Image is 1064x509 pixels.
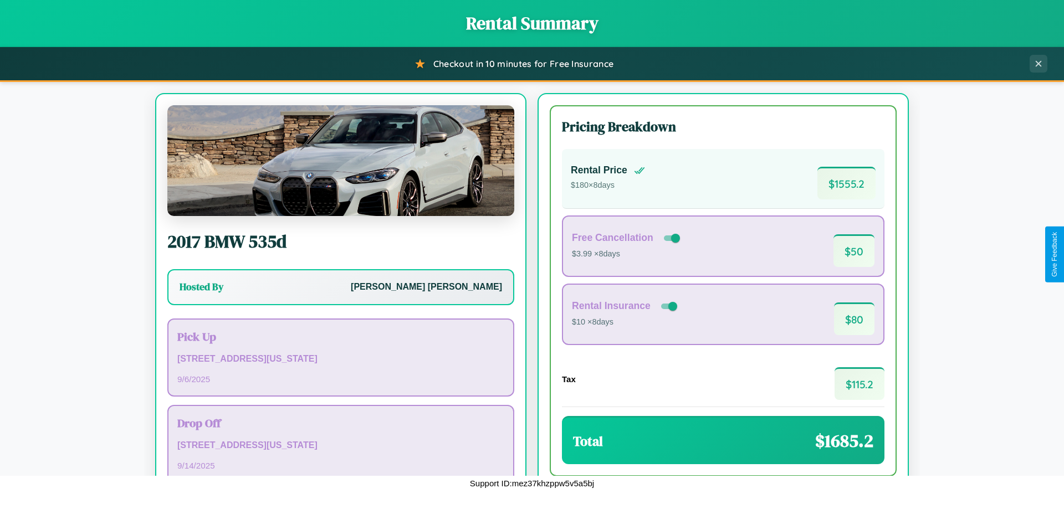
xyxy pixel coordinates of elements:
[835,367,884,400] span: $ 115.2
[817,167,876,199] span: $ 1555.2
[433,58,613,69] span: Checkout in 10 minutes for Free Insurance
[177,372,504,387] p: 9 / 6 / 2025
[562,117,884,136] h3: Pricing Breakdown
[177,438,504,454] p: [STREET_ADDRESS][US_STATE]
[572,247,682,261] p: $3.99 × 8 days
[177,351,504,367] p: [STREET_ADDRESS][US_STATE]
[177,458,504,473] p: 9 / 14 / 2025
[572,232,653,244] h4: Free Cancellation
[571,178,645,193] p: $ 180 × 8 days
[562,374,576,384] h4: Tax
[177,415,504,431] h3: Drop Off
[11,11,1053,35] h1: Rental Summary
[572,315,679,330] p: $10 × 8 days
[834,302,874,335] span: $ 80
[573,432,603,450] h3: Total
[167,229,514,254] h2: 2017 BMW 535d
[177,328,504,345] h3: Pick Up
[833,234,874,267] span: $ 50
[815,429,873,453] span: $ 1685.2
[167,105,514,216] img: BMW 535d
[1051,232,1058,277] div: Give Feedback
[470,476,594,491] p: Support ID: mez37khzppw5v5a5bj
[180,280,223,294] h3: Hosted By
[571,164,627,176] h4: Rental Price
[572,300,651,312] h4: Rental Insurance
[351,279,502,295] p: [PERSON_NAME] [PERSON_NAME]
